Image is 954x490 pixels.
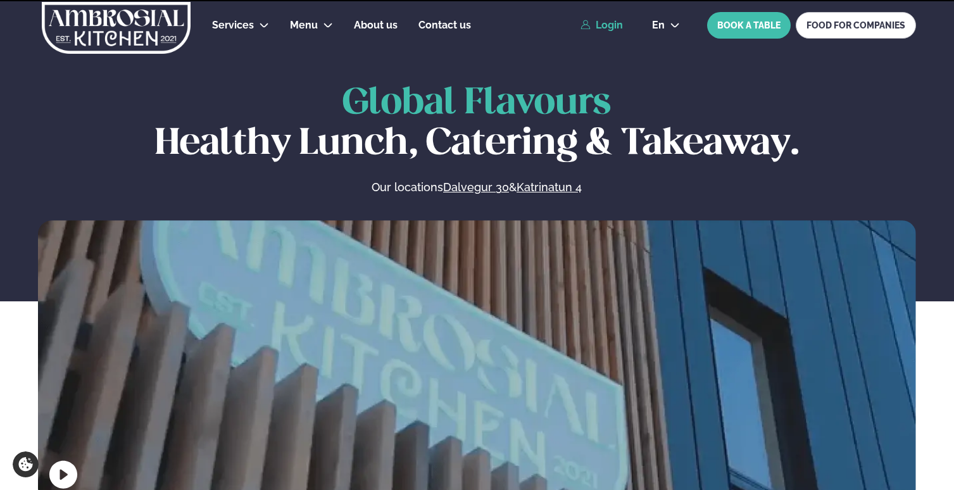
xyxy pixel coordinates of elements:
[652,20,665,30] span: en
[212,19,254,31] span: Services
[290,19,318,31] span: Menu
[38,84,916,165] h1: Healthy Lunch, Catering & Takeaway.
[354,18,398,33] a: About us
[13,451,39,477] a: Cookie settings
[443,180,509,195] a: Dalvegur 30
[354,19,398,31] span: About us
[642,20,690,30] button: en
[41,2,192,54] img: logo
[707,12,791,39] button: BOOK A TABLE
[237,180,716,195] p: Our locations &
[581,20,623,31] a: Login
[796,12,916,39] a: FOOD FOR COMPANIES
[418,18,471,33] a: Contact us
[290,18,318,33] a: Menu
[517,180,582,195] a: Katrinatun 4
[212,18,254,33] a: Services
[342,86,611,121] span: Global Flavours
[418,19,471,31] span: Contact us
